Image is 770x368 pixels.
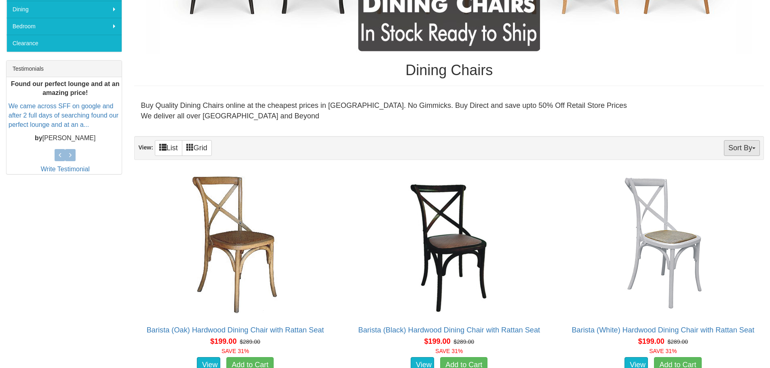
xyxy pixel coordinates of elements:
strong: View: [138,144,153,151]
font: SAVE 31% [222,348,249,354]
del: $289.00 [454,339,474,345]
del: $289.00 [668,339,688,345]
div: Testimonials [6,61,122,77]
a: We came across SFF on google and after 2 full days of searching found our perfect lounge and at a... [8,103,118,128]
span: $199.00 [210,337,236,345]
a: Barista (Black) Hardwood Dining Chair with Rattan Seat [358,326,540,334]
a: Write Testimonial [41,166,90,172]
a: List [155,140,182,156]
b: by [35,135,42,141]
button: Sort By [724,140,760,156]
h1: Dining Chairs [134,62,764,78]
a: Clearance [6,35,122,52]
a: Dining [6,1,122,18]
div: Buy Quality Dining Chairs online at the cheapest prices in [GEOGRAPHIC_DATA]. No Gimmicks. Buy Di... [134,94,764,128]
font: SAVE 31% [435,348,463,354]
p: [PERSON_NAME] [8,134,122,143]
span: $199.00 [638,337,665,345]
img: Barista (Black) Hardwood Dining Chair with Rattan Seat [376,172,522,318]
img: Barista (White) Hardwood Dining Chair with Rattan Seat [590,172,736,318]
span: $199.00 [424,337,450,345]
font: SAVE 31% [649,348,677,354]
a: Bedroom [6,18,122,35]
img: Barista (Oak) Hardwood Dining Chair with Rattan Seat [162,172,308,318]
a: Grid [182,140,212,156]
del: $289.00 [240,339,260,345]
b: Found our perfect lounge and at an amazing price! [11,80,119,97]
a: Barista (Oak) Hardwood Dining Chair with Rattan Seat [147,326,324,334]
a: Barista (White) Hardwood Dining Chair with Rattan Seat [572,326,754,334]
